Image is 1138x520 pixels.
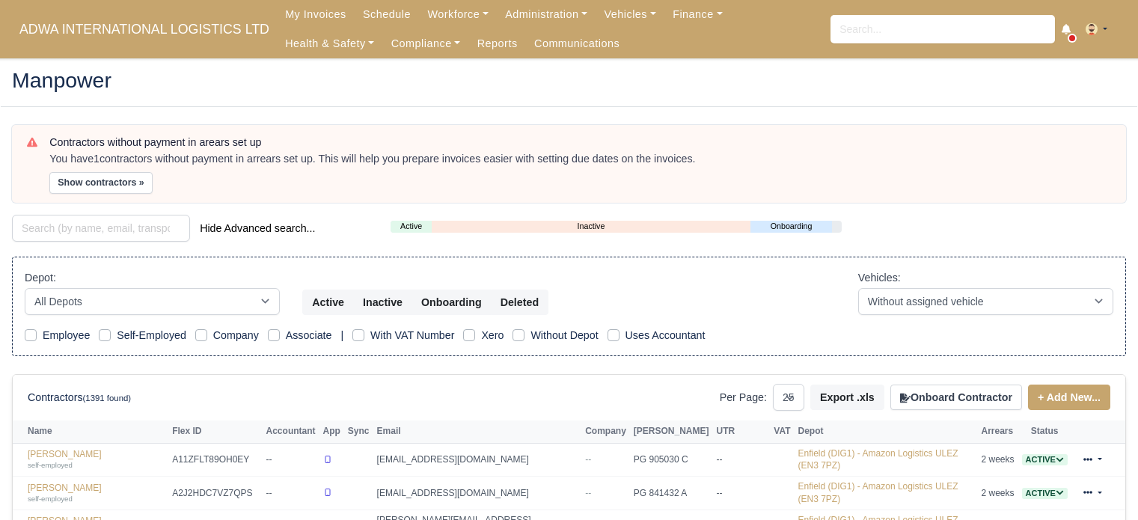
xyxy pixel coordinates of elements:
[1022,488,1068,498] a: Active
[625,327,706,344] label: Uses Accountant
[585,488,591,498] span: --
[750,220,832,233] a: Onboarding
[412,290,492,315] button: Onboarding
[373,420,582,443] th: Email
[1022,454,1068,465] a: Active
[12,15,277,44] a: ADWA INTERNATIONAL LOGISTICS LTD
[713,420,771,443] th: UTR
[12,70,1126,91] h2: Manpower
[168,477,262,510] td: A2J2HDC7VZ7QPS
[481,327,504,344] label: Xero
[344,420,373,443] th: Sync
[28,449,165,471] a: [PERSON_NAME] self-employed
[978,443,1018,477] td: 2 weeks
[190,215,325,241] button: Hide Advanced search...
[25,269,56,287] label: Depot:
[353,290,412,315] button: Inactive
[978,477,1018,510] td: 2 weeks
[319,420,344,443] th: App
[382,29,468,58] a: Compliance
[858,269,901,287] label: Vehicles:
[770,420,794,443] th: VAT
[12,14,277,44] span: ADWA INTERNATIONAL LOGISTICS LTD
[1018,420,1071,443] th: Status
[213,327,259,344] label: Company
[526,29,628,58] a: Communications
[798,448,958,471] a: Enfield (DIG1) - Amazon Logistics ULEZ (EN3 7PZ)
[795,420,978,443] th: Depot
[585,454,591,465] span: --
[49,152,1111,167] div: You have contractors without payment in arrears set up. This will help you prepare invoices easie...
[49,136,1111,149] h6: Contractors without payment in arears set up
[810,385,884,410] button: Export .xls
[263,443,319,477] td: --
[49,172,153,194] button: Show contractors »
[713,443,771,477] td: --
[432,220,750,233] a: Inactive
[1028,385,1110,410] a: + Add New...
[340,329,343,341] span: |
[302,290,354,315] button: Active
[28,391,131,404] h6: Contractors
[94,153,100,165] strong: 1
[277,29,383,58] a: Health & Safety
[581,420,630,443] th: Company
[28,495,73,503] small: self-employed
[263,420,319,443] th: Accountant
[13,420,168,443] th: Name
[43,327,90,344] label: Employee
[830,15,1055,43] input: Search...
[798,481,958,504] a: Enfield (DIG1) - Amazon Logistics ULEZ (EN3 7PZ)
[491,290,548,315] button: Deleted
[1063,448,1138,520] iframe: Chat Widget
[286,327,332,344] label: Associate
[530,327,598,344] label: Without Depot
[168,443,262,477] td: A11ZFLT89OH0EY
[370,327,454,344] label: With VAT Number
[713,477,771,510] td: --
[391,220,432,233] a: Active
[630,443,713,477] td: PG 905030 C
[630,477,713,510] td: PG 841432 A
[720,389,767,406] label: Per Page:
[630,420,713,443] th: [PERSON_NAME]
[12,215,190,242] input: Search (by name, email, transporter id) ...
[263,477,319,510] td: --
[28,483,165,504] a: [PERSON_NAME] self-employed
[890,385,1022,410] button: Onboard Contractor
[168,420,262,443] th: Flex ID
[373,477,582,510] td: [EMAIL_ADDRESS][DOMAIN_NAME]
[373,443,582,477] td: [EMAIL_ADDRESS][DOMAIN_NAME]
[83,394,132,403] small: (1391 found)
[28,461,73,469] small: self-employed
[1,58,1137,106] div: Manpower
[1022,385,1110,410] div: + Add New...
[978,420,1018,443] th: Arrears
[469,29,526,58] a: Reports
[1022,488,1068,499] span: Active
[117,327,186,344] label: Self-Employed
